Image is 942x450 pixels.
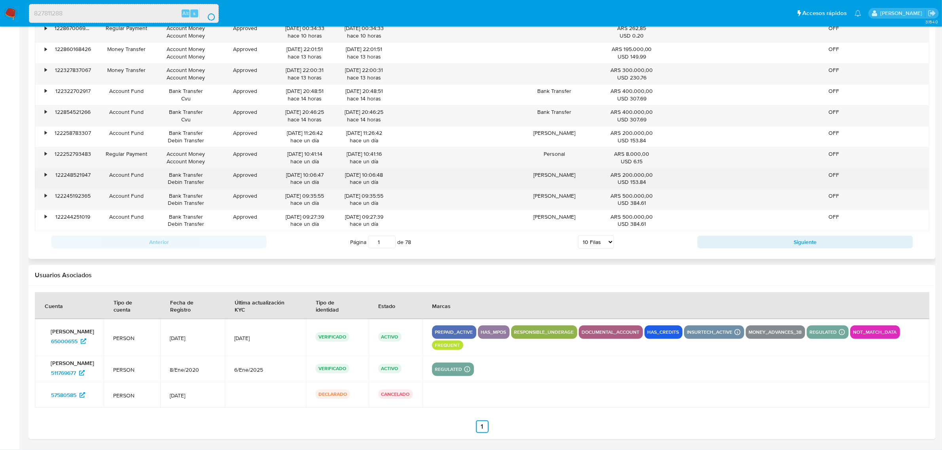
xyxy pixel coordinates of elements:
input: Buscar usuario o caso... [29,8,218,19]
span: Accesos rápidos [802,9,847,17]
a: Salir [928,9,936,17]
span: s [193,9,195,17]
span: Alt [182,9,189,17]
p: ludmila.lanatti@mercadolibre.com [880,9,925,17]
h2: Usuarios Asociados [35,271,929,279]
span: 3.154.0 [925,19,938,25]
a: Notificaciones [855,10,861,17]
button: search-icon [199,8,216,19]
